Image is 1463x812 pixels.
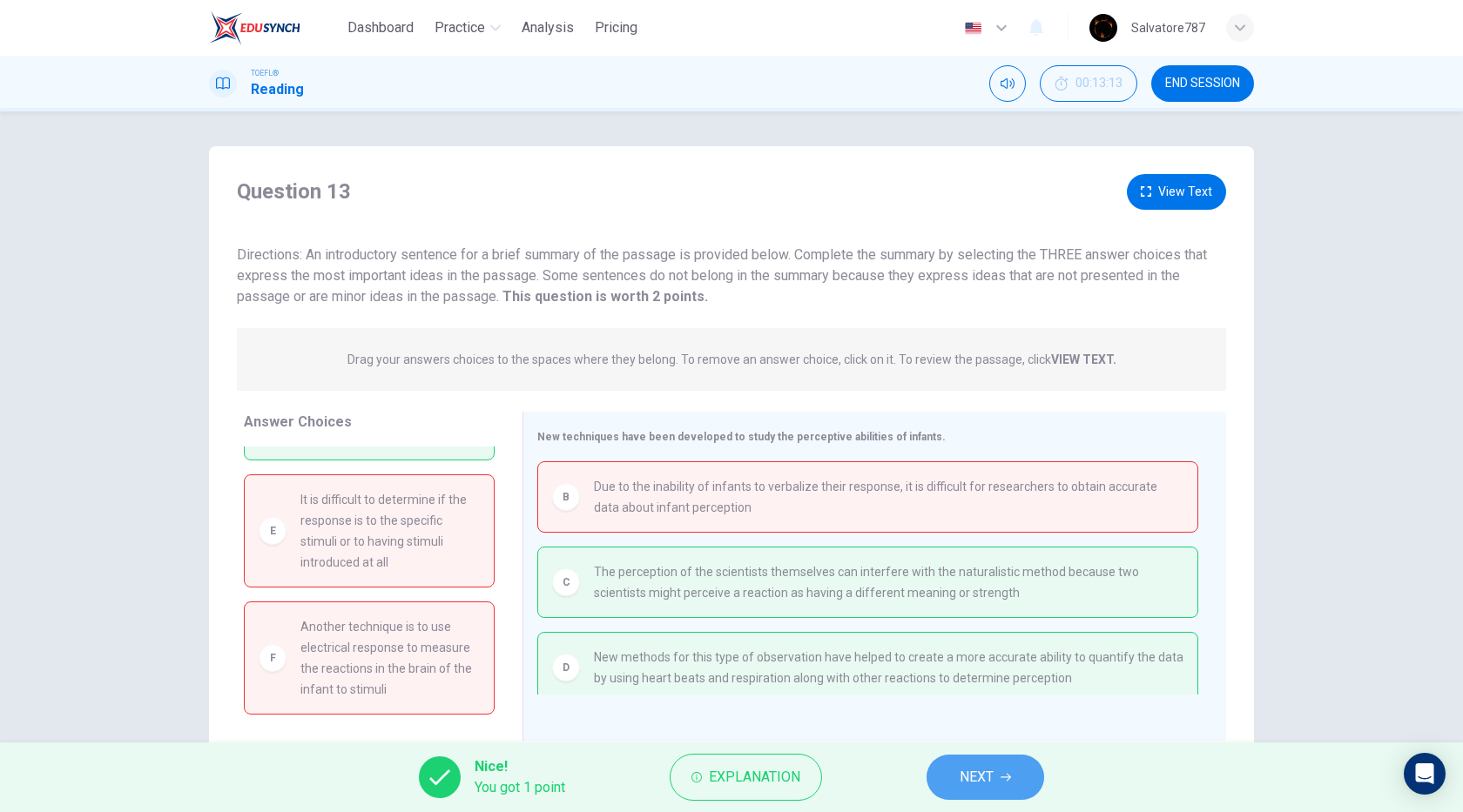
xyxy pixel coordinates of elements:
div: C [552,568,580,596]
button: View Text [1127,174,1226,210]
strong: VIEW TEXT. [1051,352,1116,366]
span: Answer Choices [244,413,352,430]
button: NEXT [927,755,1044,800]
span: 00:13:13 [1075,77,1123,91]
span: Nice! [475,756,565,777]
span: Another technique is to use electrical response to measure the reactions in the brain of the infa... [300,616,480,700]
span: Due to the inability of infants to verbalize their response, it is difficult for researchers to o... [594,476,1183,518]
img: EduSynch logo [209,10,300,45]
img: en [962,22,984,35]
button: Analysis [515,12,581,44]
img: Profile picture [1089,14,1117,42]
h1: Reading [251,79,304,100]
span: The perception of the scientists themselves can interfere with the naturalistic method because tw... [594,561,1183,603]
div: D [552,654,580,681]
button: 00:13:13 [1040,65,1137,102]
div: B [552,483,580,511]
button: END SESSION [1151,65,1254,102]
button: Practice [428,12,508,44]
div: F [259,644,287,672]
span: You got 1 point [475,777,565,798]
p: Drag your answers choices to the spaces where they belong. To remove an answer choice, click on i... [347,352,1116,366]
button: Pricing [588,12,644,44]
button: Explanation [670,754,822,801]
span: Pricing [595,17,637,38]
span: Explanation [709,765,800,789]
span: Practice [435,17,485,38]
a: EduSynch logo [209,10,340,45]
button: Dashboard [340,12,421,44]
span: New techniques have been developed to study the perceptive abilities of infants. [537,431,946,443]
h4: Question 13 [237,178,351,205]
strong: This question is worth 2 points. [499,288,708,305]
span: New methods for this type of observation have helped to create a more accurate ability to quantif... [594,647,1183,688]
span: NEXT [960,765,994,789]
div: E [259,517,287,545]
span: It is difficult to determine if the response is to the specific stimuli or to having stimuli intr... [300,489,480,573]
div: Salvatore787 [1131,17,1205,38]
span: END SESSION [1165,77,1240,91]
div: Open Intercom Messenger [1404,753,1446,795]
span: Dashboard [347,17,414,38]
span: TOEFL® [251,67,279,79]
div: Hide [1040,65,1137,102]
span: Analysis [522,17,574,38]
div: Mute [989,65,1026,102]
span: Directions: An introductory sentence for a brief summary of the passage is provided below. Comple... [237,246,1207,305]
